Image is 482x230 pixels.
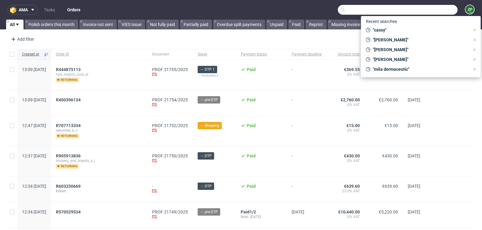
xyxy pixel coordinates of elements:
[250,215,261,219] span: [DATE]
[56,209,81,214] span: R570529534
[56,134,79,138] span: returning
[292,52,322,57] span: Payment deadline
[346,123,360,128] span: €15.00
[247,153,256,158] span: Paid
[152,209,188,214] a: PROF 21749/2025
[331,214,360,219] span: 0% VAT
[56,123,82,128] a: R707713334
[331,128,360,133] span: 0% VAT
[241,215,250,219] span: Next:
[382,153,398,158] span: €430.00
[56,52,142,57] span: Order ID
[56,72,142,77] span: hair_inspira_corp_sl
[466,5,474,14] figcaption: ZP
[200,67,215,72] span: → DTP 1
[371,47,470,53] span: "[PERSON_NAME]"
[56,128,142,133] span: rebottled_b_v
[56,153,81,158] span: R905913836
[56,184,81,189] span: R603250669
[379,97,398,102] span: €2,760.00
[305,20,327,29] a: Reprint
[22,123,46,128] span: 12:47 [DATE]
[344,184,360,189] span: €639.60
[22,97,46,102] span: 13:09 [DATE]
[118,20,145,29] a: VIES Issue
[371,56,470,62] span: "[PERSON_NAME]"
[198,52,231,57] span: Stage
[371,37,470,43] span: "[PERSON_NAME]"
[408,153,420,158] span: [DATE]
[152,67,188,72] a: PROF 21755/2025
[56,189,142,194] span: killeen
[344,153,360,158] span: €430.00
[363,17,400,26] span: Recent searches
[56,209,82,214] a: R570529534
[382,184,398,189] span: €639.60
[64,5,84,15] a: Orders
[152,184,188,194] div: -
[213,20,265,29] a: Overdue split payments
[344,67,360,72] span: €369.55
[22,209,46,214] span: 12:34 [DATE]
[56,153,82,158] a: R905913836
[331,72,360,77] span: 0% VAT
[341,97,360,102] span: €2,760.00
[292,184,322,194] span: -
[328,20,364,29] a: Missing invoice
[292,209,304,214] span: [DATE]
[56,77,79,82] span: returning
[200,97,218,103] span: → pre-DTP
[385,123,398,128] span: €15.00
[331,189,360,194] span: 23.0% VAT
[338,209,360,214] span: €10,440.00
[408,123,420,128] span: [DATE]
[56,67,82,72] a: R444875113
[292,67,322,82] span: -
[200,209,218,215] span: → pre-DTP
[56,164,79,169] span: returning
[22,52,41,57] span: Created at
[79,20,117,29] a: Invoice not sent
[25,20,78,29] a: Polish orders this month
[250,209,256,214] span: 1/2
[247,184,256,189] span: Paid
[6,20,24,29] a: All
[266,20,287,29] a: Unpaid
[152,123,188,128] a: PROF 21752/2025
[22,153,46,158] span: 12:37 [DATE]
[146,20,179,29] a: Not fully paid
[200,183,212,189] span: → DTP
[19,8,28,12] span: ama
[408,184,420,189] span: [DATE]
[40,5,59,15] a: Tasks
[56,97,82,102] a: R400396134
[247,97,256,102] span: Paid
[9,34,35,44] div: Add filter
[331,102,360,107] span: 0% VAT
[331,52,360,57] span: Amount total
[408,209,420,214] span: [DATE]
[7,5,38,15] button: ama
[56,158,142,163] span: misterq_and_friends_s_l
[371,66,470,72] span: "mila dermaceutic"
[152,97,188,102] a: PROF 21754/2025
[379,209,398,214] span: €5,220.00
[56,67,81,72] span: R444875113
[241,209,250,214] span: Paid
[408,97,420,102] span: [DATE]
[292,123,322,138] span: -
[22,67,46,72] span: 13:09 [DATE]
[371,27,470,33] span: "cassy"
[247,67,256,72] span: Paid
[331,158,360,163] span: 0% VAT
[56,123,81,128] span: R707713334
[10,6,19,13] img: logo
[152,52,188,57] span: Document
[292,97,322,108] span: -
[56,97,81,102] span: R400396134
[200,123,219,128] span: → Shipping
[22,184,46,189] span: 12:34 [DATE]
[180,20,212,29] a: Partially paid
[152,153,188,158] a: PROF 21750/2025
[198,73,231,78] div: → Production 2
